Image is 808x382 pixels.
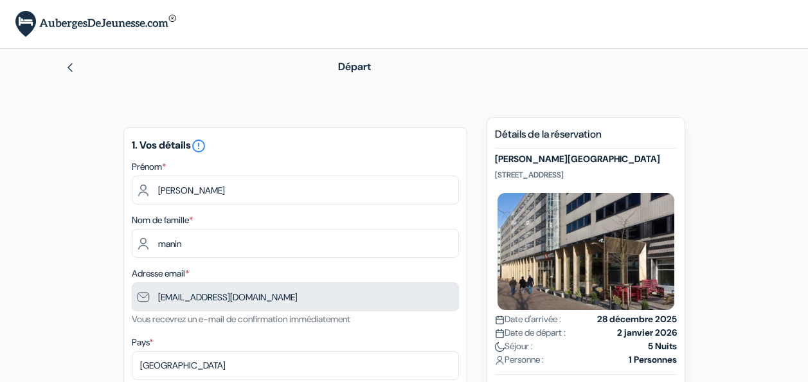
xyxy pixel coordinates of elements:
strong: 1 Personnes [629,353,677,367]
strong: 5 Nuits [648,340,677,353]
img: calendar.svg [495,315,505,325]
i: error_outline [191,138,206,154]
h5: Détails de la réservation [495,128,677,149]
span: Personne : [495,353,544,367]
span: Date de départ : [495,326,566,340]
img: calendar.svg [495,329,505,338]
span: Départ [338,60,371,73]
h5: [PERSON_NAME][GEOGRAPHIC_DATA] [495,154,677,165]
strong: 2 janvier 2026 [617,326,677,340]
label: Prénom [132,160,166,174]
input: Entrer adresse e-mail [132,282,459,311]
input: Entrez votre prénom [132,176,459,205]
img: user_icon.svg [495,356,505,365]
img: AubergesDeJeunesse.com [15,11,176,37]
span: Date d'arrivée : [495,313,561,326]
img: left_arrow.svg [65,62,75,73]
label: Nom de famille [132,214,193,227]
a: error_outline [191,138,206,152]
img: moon.svg [495,342,505,352]
span: Séjour : [495,340,533,353]
p: [STREET_ADDRESS] [495,170,677,180]
h5: 1. Vos détails [132,138,459,154]
strong: 28 décembre 2025 [597,313,677,326]
input: Entrer le nom de famille [132,229,459,258]
label: Adresse email [132,267,189,280]
label: Pays [132,336,153,349]
small: Vous recevrez un e-mail de confirmation immédiatement [132,313,350,325]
